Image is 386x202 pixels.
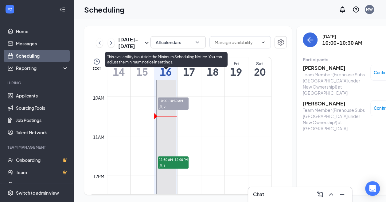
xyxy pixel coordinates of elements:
div: Hiring [7,80,67,86]
span: 2 [164,105,166,109]
a: Sourcing Tools [16,102,68,114]
h3: 10:00-10:30 AM [322,40,362,46]
button: ComposeMessage [315,189,325,199]
a: September 19, 2025 [224,57,248,80]
a: Job Postings [16,114,68,126]
div: [DATE] [322,33,362,40]
svg: WorkstreamLogo [7,6,13,12]
h1: 18 [201,67,224,77]
div: Team Member (Firehouse Subs [GEOGRAPHIC_DATA] under New Ownership!) at [GEOGRAPHIC_DATA] [303,107,367,131]
h3: [PERSON_NAME] [303,65,367,71]
a: Settings [275,36,287,50]
svg: ChevronDown [261,40,266,45]
svg: ChevronUp [327,191,335,198]
div: Team Management [7,145,67,150]
svg: Minimize [338,191,346,198]
div: Open Intercom Messenger [365,181,380,196]
input: Manage availability [215,39,258,46]
a: TeamCrown [16,166,68,178]
a: DocumentsCrown [16,178,68,191]
svg: Notifications [339,6,346,13]
button: Settings [275,36,287,48]
h3: [PERSON_NAME] [303,100,367,107]
div: This availability is outside the Minimum Scheduling Notice. You can adjust the minimum notice in ... [105,52,228,67]
h1: 20 [248,67,271,77]
svg: Collapse [59,6,65,13]
h1: 15 [131,67,154,77]
div: 11am [92,134,106,140]
h3: [DATE] - [DATE] [118,36,143,50]
button: back-button [303,32,318,47]
button: ChevronLeft [96,38,103,48]
button: Minimize [337,189,347,199]
a: Talent Network [16,126,68,139]
svg: User [159,164,163,168]
span: 1 [164,164,166,168]
a: September 20, 2025 [248,57,271,80]
svg: ComposeMessage [316,191,324,198]
h1: 16 [154,67,177,77]
div: Team Member (Firehouse Subs [GEOGRAPHIC_DATA] under New Ownership!) at [GEOGRAPHIC_DATA] [303,71,367,96]
h1: Scheduling [84,4,125,15]
svg: ChevronRight [108,39,114,47]
a: Home [16,25,68,37]
svg: ChevronLeft [96,39,103,47]
div: Switch to admin view [16,190,59,196]
div: Sat [248,60,271,67]
svg: ChevronDown [194,39,201,45]
h3: Chat [253,191,264,198]
h1: 14 [107,67,130,77]
button: All calendarsChevronDown [150,36,206,48]
a: Applicants [16,90,68,102]
div: 12pm [92,173,106,180]
h1: 19 [224,67,248,77]
svg: Settings [277,39,284,46]
div: 10am [92,94,106,101]
h1: 17 [177,67,201,77]
div: Reporting [16,65,69,71]
span: CST [93,65,101,71]
a: OnboardingCrown [16,154,68,166]
svg: Analysis [7,65,14,71]
svg: User [159,105,163,109]
div: Fri [224,60,248,67]
a: Messages [16,37,68,50]
svg: Clock [93,58,100,65]
svg: ArrowLeft [306,36,314,44]
span: 11:30 AM-12:00 PM [158,156,189,162]
svg: Settings [7,190,14,196]
svg: SmallChevronDown [143,39,150,47]
span: 10:00-10:30 AM [158,97,189,104]
div: MW [366,7,373,12]
button: ChevronUp [326,189,336,199]
button: ChevronRight [108,38,115,48]
a: Scheduling [16,50,68,62]
svg: QuestionInfo [352,6,360,13]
